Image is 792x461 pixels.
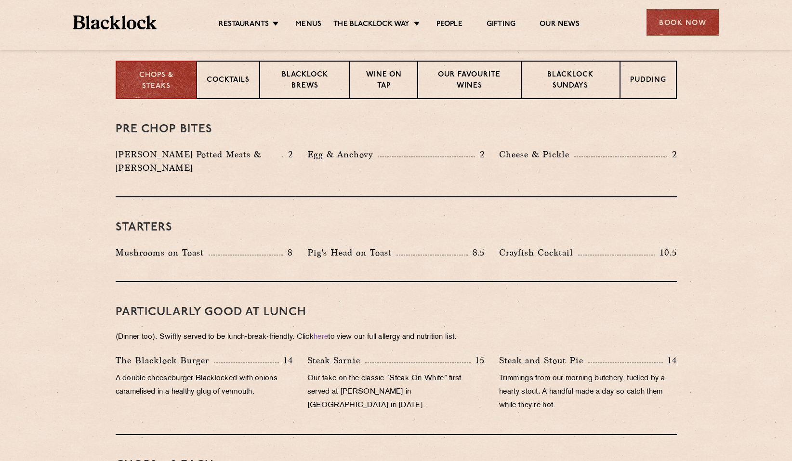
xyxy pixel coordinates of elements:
p: The Blacklock Burger [116,354,214,367]
a: The Blacklock Way [333,20,409,30]
p: 8.5 [468,246,485,259]
p: 2 [667,148,677,161]
p: Wine on Tap [360,70,407,92]
p: 2 [475,148,485,161]
p: Blacklock Sundays [531,70,609,92]
p: Cocktails [207,75,250,87]
p: 15 [471,354,485,367]
a: Menus [295,20,321,30]
p: Our favourite wines [428,70,511,92]
p: 10.5 [655,246,676,259]
p: Cheese & Pickle [499,148,574,161]
p: [PERSON_NAME] Potted Meats & [PERSON_NAME] [116,148,282,175]
p: Egg & Anchovy [307,148,378,161]
p: 2 [283,148,293,161]
p: (Dinner too). Swiftly served to be lunch-break-friendly. Click to view our full allergy and nutri... [116,331,677,344]
p: 8 [283,246,293,259]
p: Steak and Stout Pie [499,354,588,367]
p: A double cheeseburger Blacklocked with onions caramelised in a healthy glug of vermouth. [116,372,293,399]
a: People [436,20,462,30]
p: Pudding [630,75,666,87]
p: Steak Sarnie [307,354,365,367]
p: Trimmings from our morning butchery, fuelled by a hearty stout. A handful made a day so catch the... [499,372,676,412]
p: Our take on the classic “Steak-On-White” first served at [PERSON_NAME] in [GEOGRAPHIC_DATA] in [D... [307,372,485,412]
p: Crayfish Cocktail [499,246,578,259]
a: here [314,333,328,341]
p: Mushrooms on Toast [116,246,209,259]
h3: Starters [116,221,677,234]
p: Pig's Head on Toast [307,246,396,259]
a: Gifting [487,20,515,30]
div: Book Now [647,9,719,36]
p: Blacklock Brews [270,70,340,92]
h3: PARTICULARLY GOOD AT LUNCH [116,306,677,319]
img: BL_Textured_Logo-footer-cropped.svg [73,15,157,29]
a: Our News [540,20,580,30]
p: 14 [279,354,293,367]
a: Restaurants [219,20,269,30]
p: 14 [663,354,677,367]
h3: Pre Chop Bites [116,123,677,136]
p: Chops & Steaks [126,70,186,92]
